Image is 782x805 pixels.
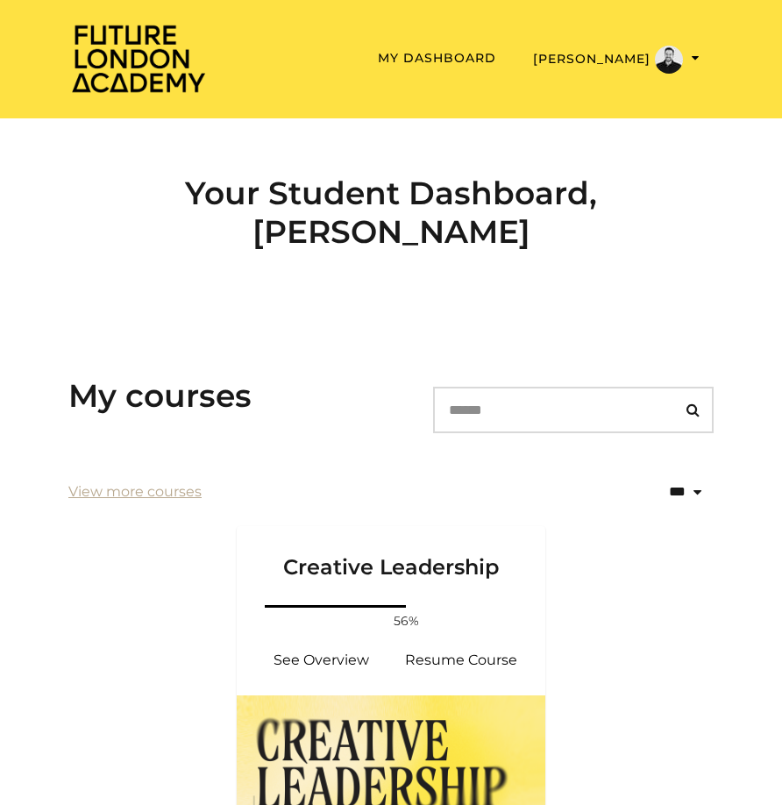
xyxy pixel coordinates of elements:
button: Toggle menu [528,45,705,75]
h2: Your Student Dashboard, [PERSON_NAME] [68,175,714,250]
h3: My courses [68,377,252,415]
a: View more courses [68,481,202,502]
span: 56% [385,612,427,630]
a: Creative Leadership: Resume Course [391,639,531,681]
a: My Dashboard [378,50,496,66]
a: Creative Leadership [237,526,545,602]
a: Creative Leadership: See Overview [251,639,391,681]
img: Home Page [68,23,209,94]
h3: Creative Leadership [258,526,524,581]
select: status [612,471,714,512]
